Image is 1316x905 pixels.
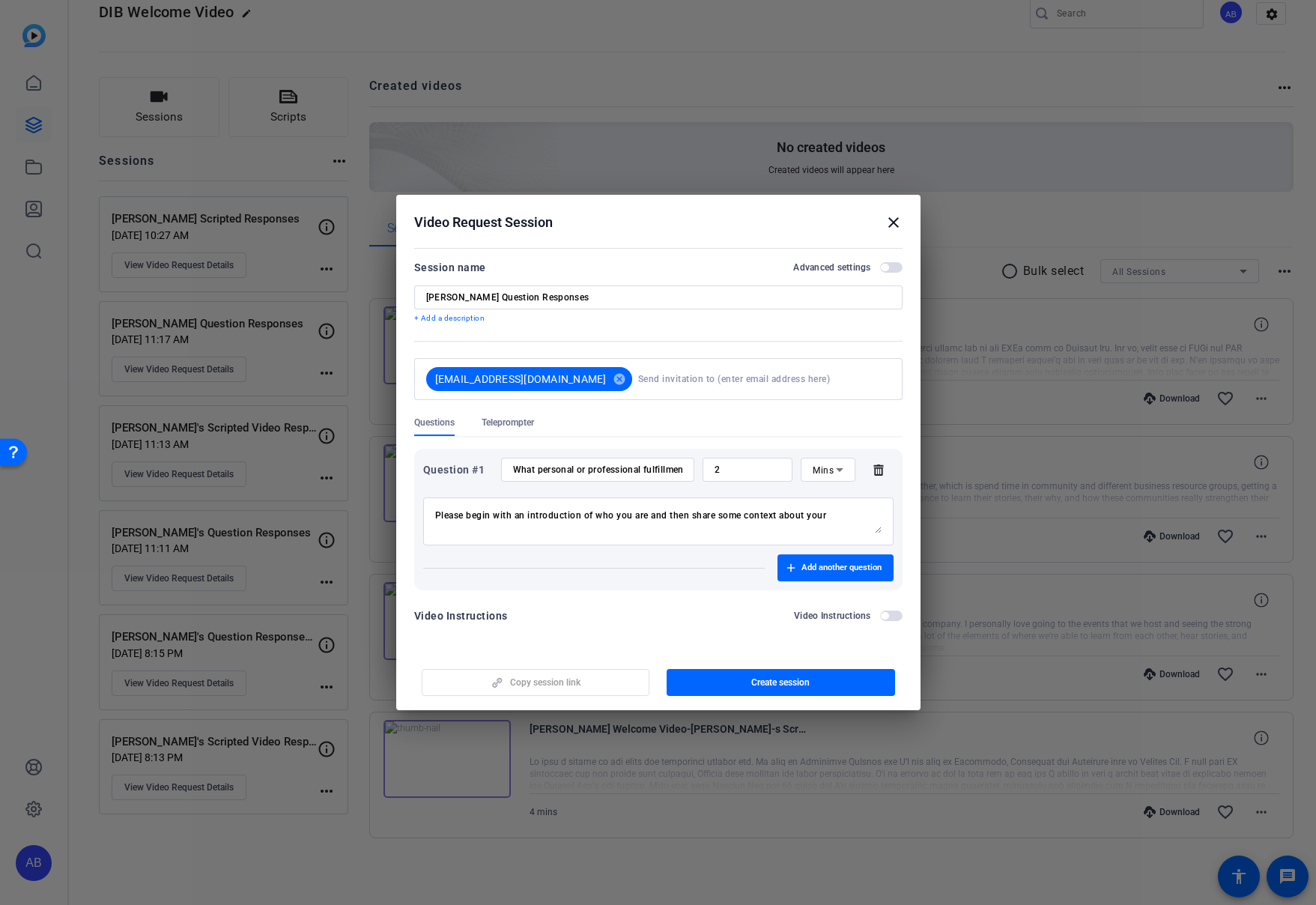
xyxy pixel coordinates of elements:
div: Question #1 [423,461,493,479]
div: Session name [414,258,486,276]
span: [EMAIL_ADDRESS][DOMAIN_NAME] [435,372,607,387]
p: + Add a description [414,312,903,324]
div: Video Request Session [414,214,903,231]
button: Add another question [777,554,894,581]
mat-icon: close [885,214,903,231]
span: Teleprompter [482,417,534,429]
input: Enter your question here [513,464,682,476]
h2: Video Instructions [794,610,871,622]
input: Send invitation to (enter email address here) [638,364,885,394]
mat-icon: cancel [607,372,632,386]
span: Add another question [801,562,882,574]
input: Time [715,464,781,476]
input: Enter Session Name [426,291,891,303]
h2: Advanced settings [793,261,870,273]
span: Create session [751,677,810,688]
div: Video Instructions [414,607,508,625]
span: Mins [813,465,834,476]
button: Create session [667,669,895,696]
span: Questions [414,417,455,429]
